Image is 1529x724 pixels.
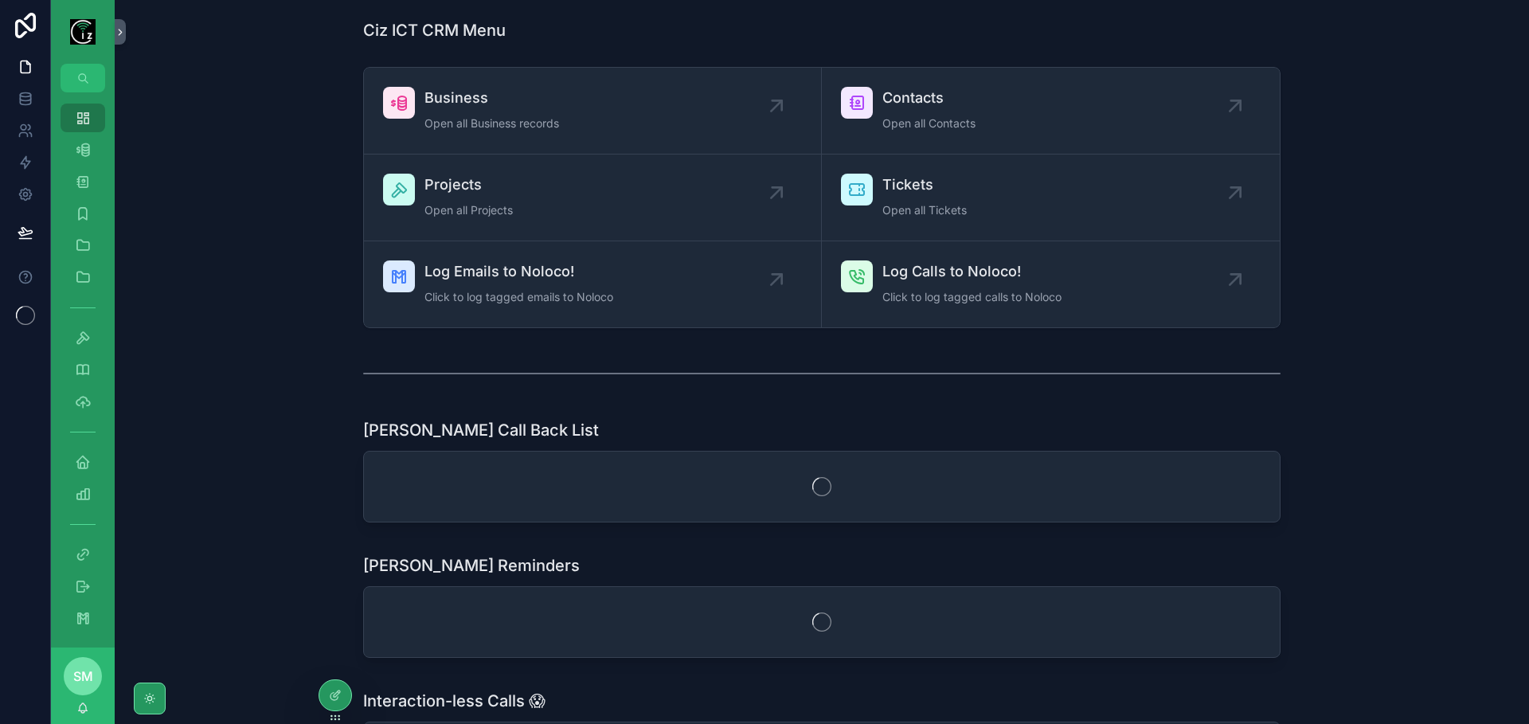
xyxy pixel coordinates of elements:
span: Log Calls to Noloco! [882,260,1062,283]
img: App logo [70,19,96,45]
span: Click to log tagged emails to Noloco [424,289,613,305]
span: Click to log tagged calls to Noloco [882,289,1062,305]
h1: Ciz ICT CRM Menu [363,19,506,41]
span: Contacts [882,87,976,109]
div: scrollable content [51,92,115,648]
a: TicketsOpen all Tickets [822,155,1280,241]
span: Business [424,87,559,109]
h1: [PERSON_NAME] Call Back List [363,419,599,441]
a: Log Calls to Noloco!Click to log tagged calls to Noloco [822,241,1280,327]
span: Open all Tickets [882,202,967,218]
span: Tickets [882,174,967,196]
a: ContactsOpen all Contacts [822,68,1280,155]
span: Open all Contacts [882,115,976,131]
span: SM [73,667,93,686]
span: Open all Business records [424,115,559,131]
a: BusinessOpen all Business records [364,68,822,155]
span: Projects [424,174,513,196]
a: Log Emails to Noloco!Click to log tagged emails to Noloco [364,241,822,327]
h1: Interaction-less Calls 😱 [363,690,546,712]
span: Log Emails to Noloco! [424,260,613,283]
h1: [PERSON_NAME] Reminders [363,554,580,577]
span: Open all Projects [424,202,513,218]
a: ProjectsOpen all Projects [364,155,822,241]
